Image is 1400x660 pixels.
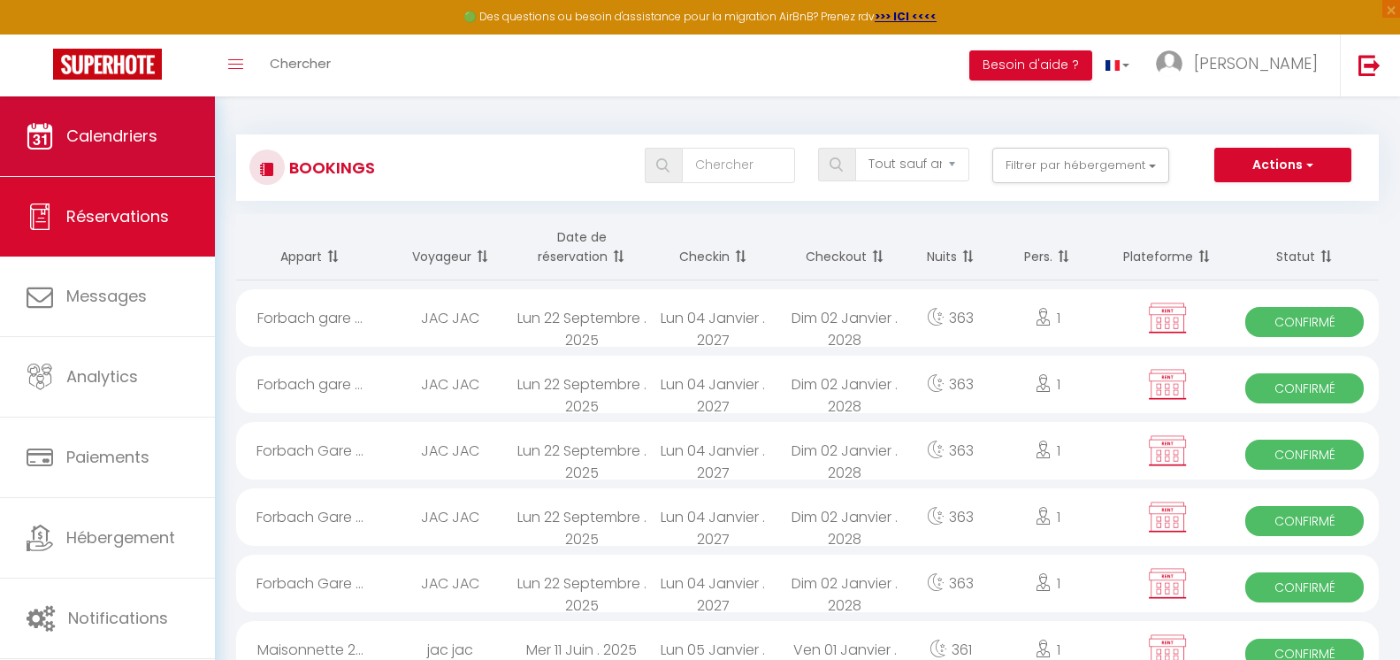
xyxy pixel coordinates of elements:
[875,9,937,24] a: >>> ICI <<<<
[516,214,648,280] th: Sort by booking date
[66,365,138,388] span: Analytics
[1156,50,1182,77] img: ...
[270,54,331,73] span: Chercher
[1105,214,1230,280] th: Sort by channel
[236,214,385,280] th: Sort by rentals
[66,526,175,549] span: Hébergement
[66,205,169,227] span: Réservations
[779,214,911,280] th: Sort by checkout
[1143,35,1340,96] a: ... [PERSON_NAME]
[256,35,344,96] a: Chercher
[910,214,990,280] th: Sort by nights
[1230,214,1379,280] th: Sort by status
[682,148,796,183] input: Chercher
[1358,54,1381,76] img: logout
[66,125,157,147] span: Calendriers
[992,148,1169,183] button: Filtrer par hébergement
[66,285,147,307] span: Messages
[53,49,162,80] img: Super Booking
[285,148,375,188] h3: Bookings
[647,214,779,280] th: Sort by checkin
[1194,52,1318,74] span: [PERSON_NAME]
[68,607,168,629] span: Notifications
[1214,148,1350,183] button: Actions
[385,214,516,280] th: Sort by guest
[991,214,1105,280] th: Sort by people
[66,446,149,468] span: Paiements
[969,50,1092,81] button: Besoin d'aide ?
